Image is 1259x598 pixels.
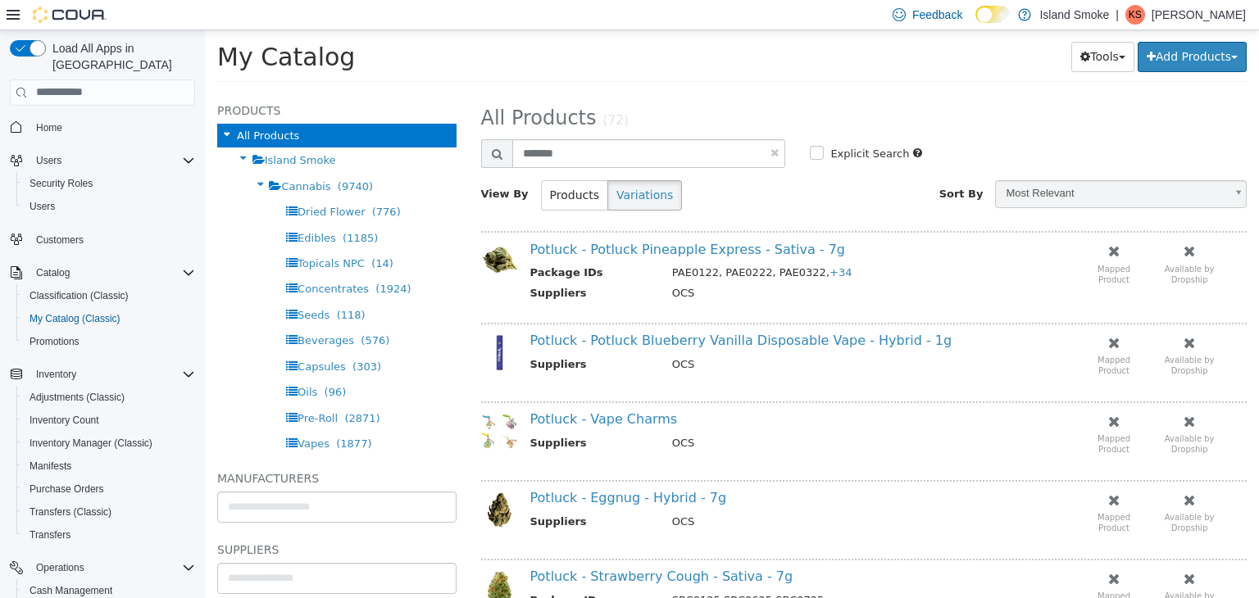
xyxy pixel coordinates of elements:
[23,502,195,522] span: Transfers (Classic)
[36,266,70,279] span: Catalog
[276,540,313,577] img: 150
[23,525,77,545] a: Transfers
[933,11,1042,42] button: Add Products
[131,407,166,419] span: (1877)
[30,312,120,325] span: My Catalog (Classic)
[455,483,844,504] td: OCS
[23,309,195,328] span: My Catalog (Classic)
[12,510,252,529] h5: Suppliers
[3,363,202,386] button: Inventory
[30,482,104,496] span: Purchase Orders
[912,7,962,23] span: Feedback
[23,479,111,499] a: Purchase Orders
[960,234,1010,254] small: Available by Dropship
[23,387,131,407] a: Adjustments (Classic)
[893,482,925,502] small: Mapped Product
[276,461,313,498] img: 150
[16,478,202,501] button: Purchase Orders
[36,121,62,134] span: Home
[30,584,112,597] span: Cash Management
[621,116,704,132] label: Explicit Search
[23,387,195,407] span: Adjustments (Classic)
[276,304,313,341] img: 150
[16,172,202,195] button: Security Roles
[625,236,647,248] span: +34
[3,116,202,139] button: Home
[960,404,1010,424] small: Available by Dropship
[893,234,925,254] small: Mapped Product
[3,261,202,284] button: Catalog
[36,561,84,574] span: Operations
[30,558,91,578] button: Operations
[3,149,202,172] button: Users
[93,356,112,368] span: Oils
[455,326,844,347] td: OCS
[23,174,195,193] span: Security Roles
[12,70,252,90] h5: Products
[30,117,195,138] span: Home
[23,410,106,430] a: Inventory Count
[16,409,202,432] button: Inventory Count
[276,76,392,99] span: All Products
[167,175,196,188] span: (776)
[23,332,86,351] a: Promotions
[33,7,107,23] img: Cova
[16,284,202,307] button: Classification (Classic)
[325,234,455,255] th: Package IDs
[23,502,118,522] a: Transfers (Classic)
[138,202,173,214] span: (1185)
[93,407,125,419] span: Vapes
[30,151,195,170] span: Users
[32,99,94,111] span: All Products
[30,263,76,283] button: Catalog
[30,118,69,138] a: Home
[16,307,202,330] button: My Catalog (Classic)
[23,286,195,306] span: Classification (Classic)
[23,479,195,499] span: Purchase Orders
[276,157,324,170] span: View By
[30,365,83,384] button: Inventory
[93,330,141,342] span: Capsules
[30,414,99,427] span: Inventory Count
[276,383,313,419] img: 150
[455,255,844,275] td: OCS
[1116,5,1119,25] p: |
[402,150,477,180] button: Variations
[30,365,195,384] span: Inventory
[30,558,195,578] span: Operations
[325,538,589,554] a: Potluck - Strawberry Cough - Sativa - 7g
[23,286,135,306] a: Classification (Classic)
[893,404,925,424] small: Mapped Product
[30,460,71,473] span: Manifests
[30,505,111,519] span: Transfers (Classic)
[30,200,55,213] span: Users
[893,561,925,581] small: Mapped Product
[960,482,1010,502] small: Available by Dropship
[16,432,202,455] button: Inventory Manager (Classic)
[16,501,202,523] button: Transfers (Classic)
[23,332,195,351] span: Promotions
[93,227,160,239] span: Topicals NPC
[325,302,748,318] a: Potluck - Potluck Blueberry Vanilla Disposable Vape - Hybrid - 1g
[16,195,202,218] button: Users
[325,562,455,582] th: Package IDs
[170,252,206,265] span: (1924)
[23,456,195,476] span: Manifests
[139,382,175,394] span: (2871)
[30,335,80,348] span: Promotions
[960,561,1010,581] small: Available by Dropship
[1129,5,1142,25] span: KS
[790,150,1042,178] a: Most Relevant
[791,151,1020,176] span: Most Relevant
[975,6,1010,23] input: Dark Mode
[156,304,184,316] span: (576)
[23,456,78,476] a: Manifests
[93,382,133,394] span: Pre-Roll
[93,175,160,188] span: Dried Flower
[455,562,844,582] td: SBC0125,SBC0625,SBC0725
[16,455,202,478] button: Manifests
[336,150,403,180] button: Products
[148,330,176,342] span: (303)
[166,227,189,239] span: (14)
[16,523,202,546] button: Transfers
